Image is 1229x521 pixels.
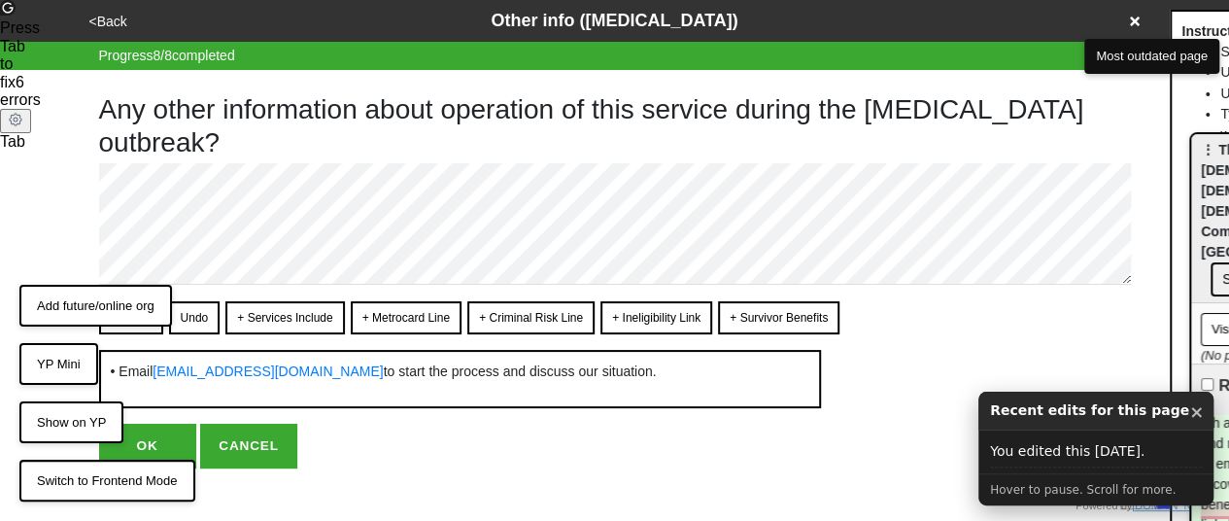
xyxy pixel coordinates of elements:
a: [DOMAIN_NAME] [1132,500,1217,511]
button: Undo [169,301,221,334]
button: Switch to Frontend Mode [19,460,195,503]
button: × [1189,399,1204,425]
button: OK [99,424,196,469]
button: + Ineligibility Link [600,301,712,334]
div: Recent edits for this page [978,392,1213,431]
button: Add future/online org [19,285,172,328]
span: • Email to start the process and discuss our situation. [111,364,657,379]
button: Show on YP [19,401,123,444]
div: You edited this [DATE]. [990,436,1202,468]
div: Hover to pause. Scroll for more. [978,473,1213,505]
button: + Survivor Benefits [718,301,839,334]
a: [EMAIL_ADDRESS][DOMAIN_NAME] [153,364,383,379]
button: + Services Include [225,301,344,334]
button: CANCEL [200,424,297,469]
button: + Metrocard Line [351,301,461,334]
button: + Criminal Risk Line [467,301,595,334]
button: YP Mini [19,343,98,386]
